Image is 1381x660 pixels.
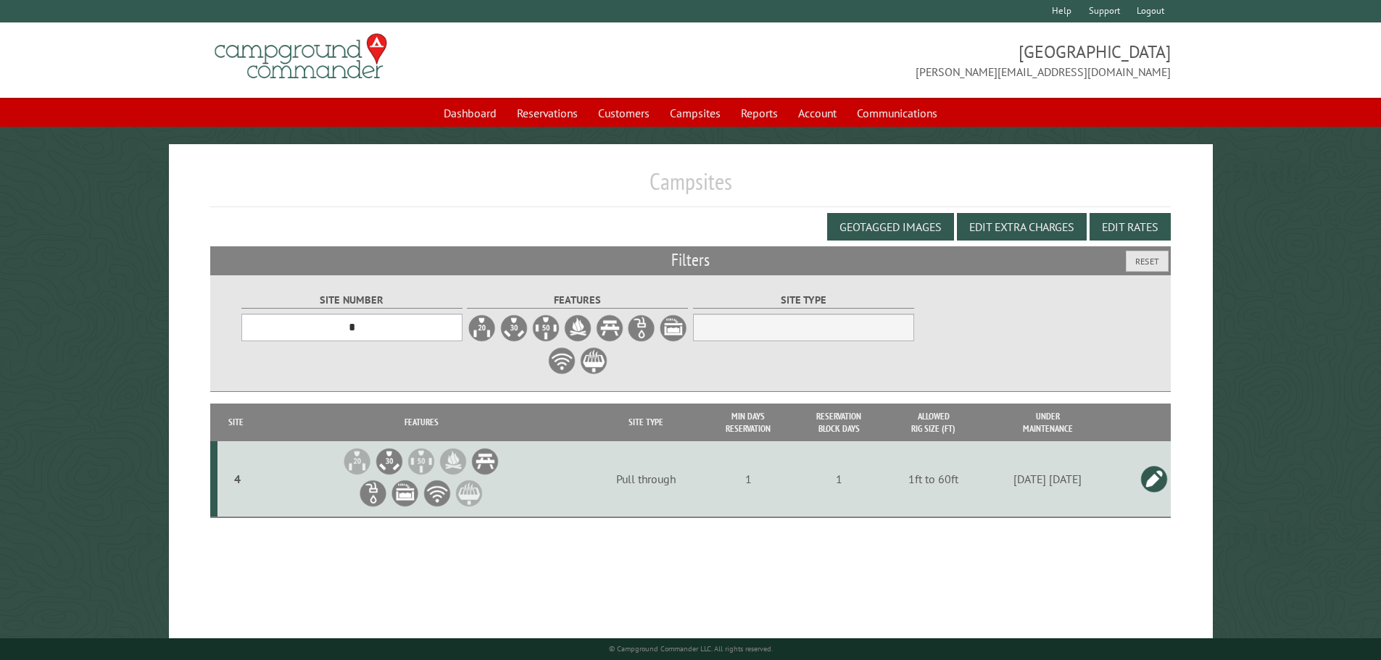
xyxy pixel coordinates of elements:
[435,99,505,127] a: Dashboard
[223,472,252,486] div: 4
[563,314,592,343] label: Firepit
[705,472,792,486] div: 1
[691,40,1171,80] span: [GEOGRAPHIC_DATA] [PERSON_NAME][EMAIL_ADDRESS][DOMAIN_NAME]
[254,404,588,441] th: Features
[957,213,1087,241] button: Edit Extra Charges
[848,99,946,127] a: Communications
[884,404,982,441] th: Allowed Rig Size (ft)
[210,28,391,85] img: Campground Commander
[499,314,528,343] label: 30A Electrical Hookup
[590,472,700,486] div: Pull through
[391,479,420,508] li: Sewer Hookup
[407,447,436,476] li: 50A Electrical Hookup
[375,447,404,476] li: 30A Electrical Hookup
[589,99,658,127] a: Customers
[827,213,954,241] button: Geotagged Images
[887,472,980,486] div: 1ft to 60ft
[595,314,624,343] label: Picnic Table
[467,292,688,309] label: Features
[1090,213,1171,241] button: Edit Rates
[470,447,499,476] li: Picnic Table
[343,447,372,476] li: 20A Electrical Hookup
[468,314,497,343] label: 20A Electrical Hookup
[693,292,914,309] label: Site Type
[455,479,484,508] li: Grill
[627,314,656,343] label: Water Hookup
[531,314,560,343] label: 50A Electrical Hookup
[439,447,468,476] li: Firepit
[547,346,576,375] label: WiFi Service
[1140,464,1169,493] a: Edit this campsite
[359,479,388,508] li: Water Hookup
[609,644,773,653] small: © Campground Commander LLC. All rights reserved.
[508,99,586,127] a: Reservations
[789,99,845,127] a: Account
[241,292,463,309] label: Site Number
[588,404,703,441] th: Site Type
[217,404,254,441] th: Site
[732,99,787,127] a: Reports
[579,346,608,375] label: Grill
[984,472,1111,486] div: [DATE] [DATE]
[796,472,882,486] div: 1
[794,404,884,441] th: Reservation Block Days
[423,479,452,508] li: WiFi Service
[661,99,729,127] a: Campsites
[982,404,1113,441] th: Under Maintenance
[703,404,794,441] th: Min Days Reservation
[1126,251,1169,272] button: Reset
[210,167,1171,207] h1: Campsites
[659,314,688,343] label: Sewer Hookup
[210,246,1171,274] h2: Filters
